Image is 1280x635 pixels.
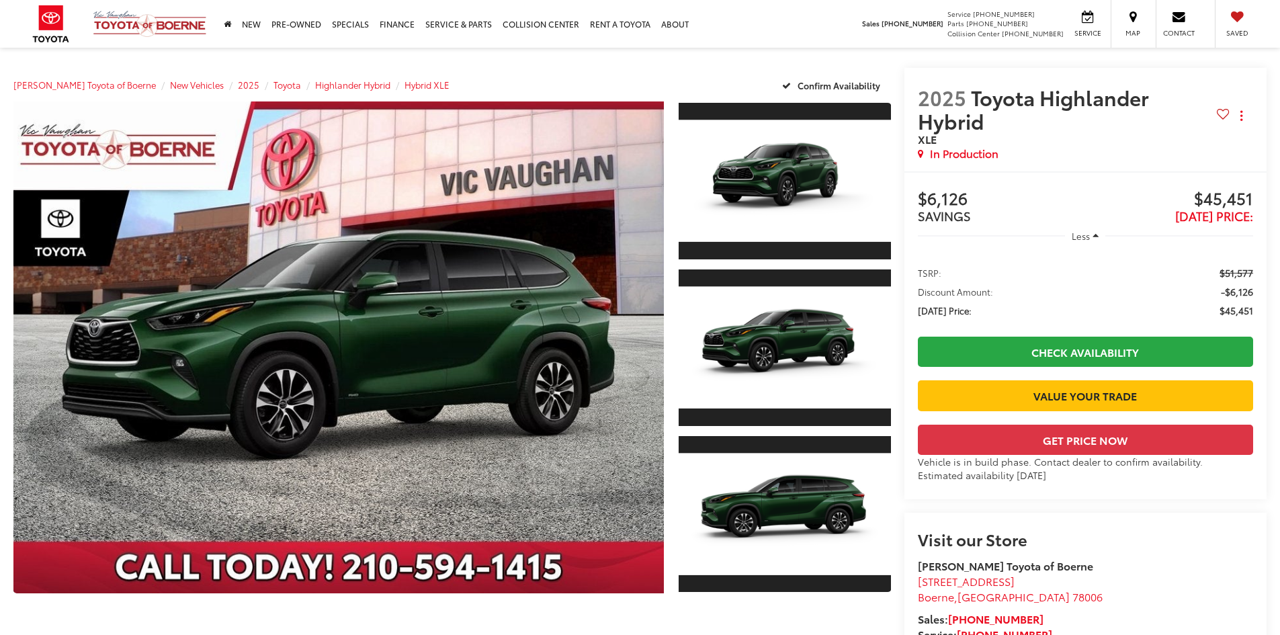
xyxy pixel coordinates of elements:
[973,9,1035,19] span: [PHONE_NUMBER]
[918,455,1253,482] div: Vehicle is in build phase. Contact dealer to confirm availability. Estimated availability [DATE]
[238,79,259,91] a: 2025
[947,28,1000,38] span: Collision Center
[1072,589,1103,604] span: 78006
[918,337,1253,367] a: Check Availability
[1085,189,1253,210] span: $45,451
[918,573,1015,589] span: [STREET_ADDRESS]
[918,285,993,298] span: Discount Amount:
[1220,304,1253,317] span: $45,451
[679,268,891,427] a: Expand Photo 2
[1222,28,1252,38] span: Saved
[966,18,1028,28] span: [PHONE_NUMBER]
[882,18,943,28] span: [PHONE_NUMBER]
[1221,285,1253,298] span: -$6,126
[948,611,1043,626] a: [PHONE_NUMBER]
[1163,28,1195,38] span: Contact
[918,425,1253,455] button: Get Price Now
[676,120,892,242] img: 2025 Toyota Highlander Hybrid Hybrid XLE
[7,99,670,596] img: 2025 Toyota Highlander Hybrid Hybrid XLE
[918,611,1043,626] strong: Sales:
[1118,28,1148,38] span: Map
[918,83,1149,135] span: Toyota Highlander Hybrid
[676,453,892,575] img: 2025 Toyota Highlander Hybrid Hybrid XLE
[13,101,664,593] a: Expand Photo 0
[957,589,1070,604] span: [GEOGRAPHIC_DATA]
[404,79,450,91] a: Hybrid XLE
[930,146,998,161] span: In Production
[947,9,971,19] span: Service
[679,435,891,594] a: Expand Photo 3
[1175,207,1253,224] span: [DATE] Price:
[918,573,1103,604] a: [STREET_ADDRESS] Boerne,[GEOGRAPHIC_DATA] 78006
[947,18,964,28] span: Parts
[918,589,1103,604] span: ,
[679,101,891,261] a: Expand Photo 1
[676,287,892,409] img: 2025 Toyota Highlander Hybrid Hybrid XLE
[1065,224,1105,248] button: Less
[315,79,390,91] a: Highlander Hybrid
[1220,266,1253,280] span: $51,577
[862,18,880,28] span: Sales
[273,79,301,91] a: Toyota
[918,83,966,112] span: 2025
[1072,230,1090,242] span: Less
[775,73,891,97] button: Confirm Availability
[93,10,207,38] img: Vic Vaughan Toyota of Boerne
[918,207,971,224] span: SAVINGS
[918,589,954,604] span: Boerne
[918,131,937,146] span: XLE
[918,380,1253,411] a: Value Your Trade
[918,558,1093,573] strong: [PERSON_NAME] Toyota of Boerne
[918,530,1253,548] h2: Visit our Store
[1002,28,1064,38] span: [PHONE_NUMBER]
[1072,28,1103,38] span: Service
[13,79,156,91] a: [PERSON_NAME] Toyota of Boerne
[170,79,224,91] a: New Vehicles
[918,304,972,317] span: [DATE] Price:
[918,266,941,280] span: TSRP:
[1230,104,1253,128] button: Actions
[798,79,880,91] span: Confirm Availability
[918,189,1086,210] span: $6,126
[1240,110,1242,121] span: dropdown dots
